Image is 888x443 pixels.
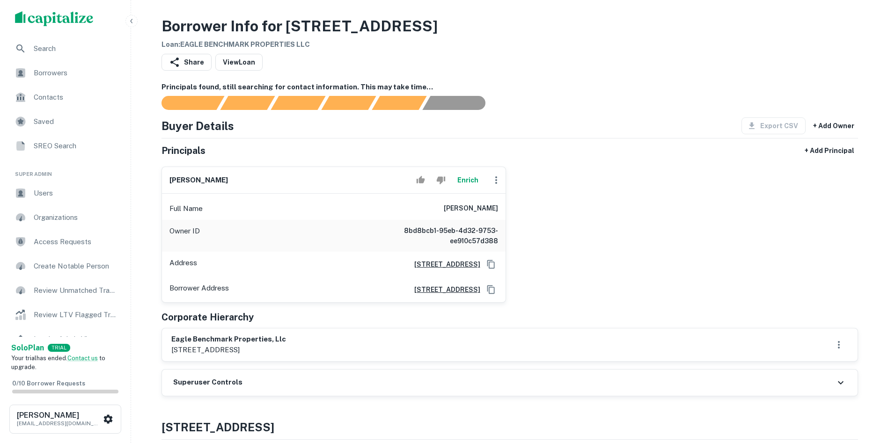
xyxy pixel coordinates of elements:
button: Reject [433,171,449,189]
h6: [PERSON_NAME] [444,203,498,214]
button: [PERSON_NAME][EMAIL_ADDRESS][DOMAIN_NAME] [9,405,121,434]
strong: Solo Plan [11,343,44,352]
div: Your request is received and processing... [220,96,275,110]
span: Borrowers [34,67,117,79]
h4: [STREET_ADDRESS] [161,419,858,436]
h6: [PERSON_NAME] [169,175,228,186]
h6: Principals found, still searching for contact information. This may take time... [161,82,858,93]
span: Lender Admin View [34,334,117,345]
h6: 8bd8bcb1-95eb-4d32-9753-ee910c57d388 [386,225,498,246]
span: Contacts [34,92,117,103]
button: Share [161,54,212,71]
div: Sending borrower request to AI... [150,96,220,110]
button: + Add Principal [801,142,858,159]
div: Principals found, AI now looking for contact information... [321,96,376,110]
p: [EMAIL_ADDRESS][DOMAIN_NAME] [17,419,101,428]
h5: Principals [161,144,205,158]
p: [STREET_ADDRESS] [171,344,286,356]
h6: [PERSON_NAME] [17,412,101,419]
span: Review Unmatched Transactions [34,285,117,296]
h4: Buyer Details [161,117,234,134]
a: Users [7,182,123,204]
div: TRIAL [48,344,70,352]
span: Review LTV Flagged Transactions [34,309,117,320]
a: Contact us [67,355,98,362]
div: Documents found, AI parsing details... [271,96,325,110]
a: Review Unmatched Transactions [7,279,123,302]
iframe: Chat Widget [841,368,888,413]
span: Search [34,43,117,54]
span: Access Requests [34,236,117,247]
a: SREO Search [7,135,123,157]
a: [STREET_ADDRESS] [407,284,480,295]
a: Saved [7,110,123,133]
button: Enrich [453,171,483,189]
img: capitalize-logo.png [15,11,94,26]
a: Review LTV Flagged Transactions [7,304,123,326]
span: Saved [34,116,117,127]
a: Borrowers [7,62,123,84]
span: Your trial has ended. to upgrade. [11,355,105,371]
span: SREO Search [34,140,117,152]
span: Create Notable Person [34,261,117,272]
a: SoloPlan [11,342,44,354]
h6: Superuser Controls [173,377,242,388]
div: AI fulfillment process complete. [423,96,497,110]
p: Address [169,257,197,271]
button: Copy Address [484,257,498,271]
span: Users [34,188,117,199]
div: Principals found, still searching for contact information. This may take time... [372,96,426,110]
button: Copy Address [484,283,498,297]
span: Organizations [34,212,117,223]
p: Owner ID [169,225,200,246]
h6: Loan : EAGLE BENCHMARK PROPERTIES LLC [161,39,438,50]
a: [STREET_ADDRESS] [407,259,480,269]
a: ViewLoan [215,54,263,71]
span: 0 / 10 Borrower Requests [12,380,85,387]
p: Borrower Address [169,283,229,297]
h3: Borrower Info for [STREET_ADDRESS] [161,15,438,37]
a: Lender Admin View [7,328,123,350]
button: + Add Owner [809,117,858,134]
p: Full Name [169,203,203,214]
h5: Corporate Hierarchy [161,310,254,324]
li: Super Admin [7,159,123,182]
a: Create Notable Person [7,255,123,277]
a: Search [7,37,123,60]
button: Accept [412,171,429,189]
a: Organizations [7,206,123,229]
a: Access Requests [7,231,123,253]
a: Contacts [7,86,123,109]
h6: eagle benchmark properties, llc [171,334,286,345]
